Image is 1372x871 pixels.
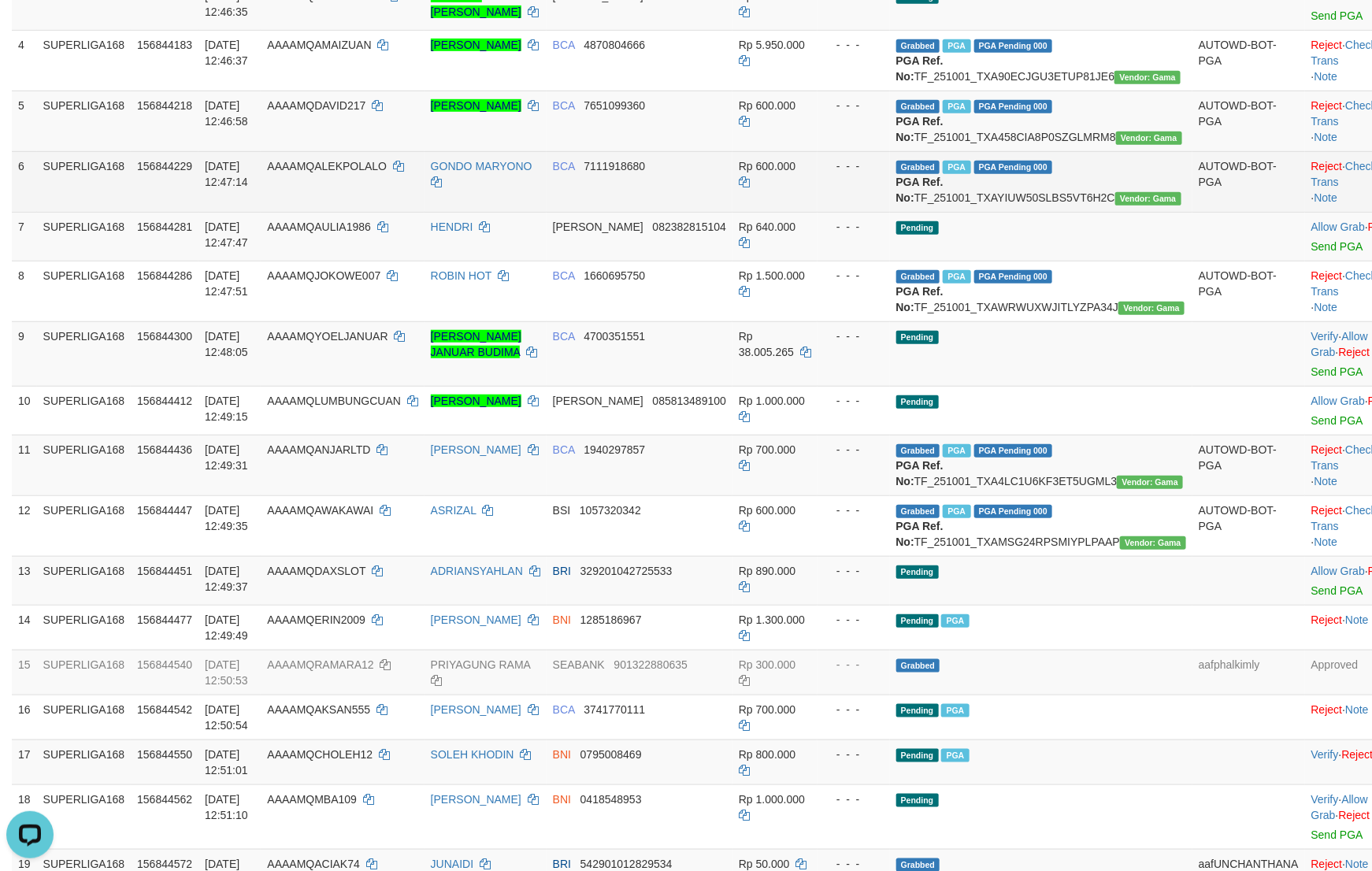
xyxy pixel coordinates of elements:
td: 9 [12,321,37,386]
span: AAAAMQLUMBUNGCUAN [267,395,401,407]
a: Reject [1311,99,1343,112]
span: [DATE] 12:46:37 [205,39,248,67]
span: · [1311,793,1368,821]
a: GONDO MARYONO [431,160,532,172]
span: 156844562 [137,793,192,806]
span: AAAAMQAKSAN555 [267,703,370,716]
td: TF_251001_TXAMSG24RPSMIYPLPAAP [890,495,1192,556]
a: [PERSON_NAME] [431,793,521,806]
span: Marked by aafchhiseyha [941,749,969,762]
a: Reject [1311,269,1343,282]
td: SUPERLIGA168 [37,212,132,261]
span: [DATE] 12:51:01 [205,748,248,776]
div: - - - [824,37,884,53]
td: SUPERLIGA168 [37,386,132,435]
span: 156844218 [137,99,192,112]
span: AAAAMQAWAKAWAI [267,504,373,517]
span: AAAAMQAMAIZUAN [267,39,371,51]
span: Marked by aafsoycanthlai [943,161,970,174]
span: AAAAMQACIAK74 [267,858,360,870]
span: [DATE] 12:47:14 [205,160,248,188]
span: 156844550 [137,748,192,761]
a: Verify [1311,793,1339,806]
span: Vendor URL: https://trx31.1velocity.biz [1118,302,1185,315]
span: Pending [896,749,939,762]
td: SUPERLIGA168 [37,784,132,849]
span: 156844436 [137,443,192,456]
a: JUNAIDI [431,858,473,870]
div: - - - [824,219,884,235]
span: 156844286 [137,269,192,282]
span: Rp 600.000 [739,99,795,112]
span: BCA [553,39,575,51]
td: SUPERLIGA168 [37,261,132,321]
span: AAAAMQERIN2009 [267,613,365,626]
a: Note [1345,703,1369,716]
span: 156844183 [137,39,192,51]
a: Verify [1311,748,1339,761]
span: AAAAMQMBA109 [267,793,357,806]
span: Rp 1.300.000 [739,613,805,626]
td: 6 [12,151,37,212]
a: Reject [1339,346,1370,358]
span: Grabbed [896,39,940,53]
span: [DATE] 12:50:53 [205,658,248,687]
a: [PERSON_NAME] JANUAR BUDIMA [431,330,521,358]
span: · [1311,565,1368,577]
span: Rp 700.000 [739,443,795,456]
div: - - - [824,442,884,458]
span: 156844412 [137,395,192,407]
span: Copy 4700351551 to clipboard [584,330,645,343]
span: Rp 38.005.265 [739,330,794,358]
span: Pending [896,565,939,579]
span: Rp 300.000 [739,658,795,671]
span: Rp 50.000 [739,858,790,870]
span: [PERSON_NAME] [553,221,643,233]
a: Send PGA [1311,584,1363,597]
div: - - - [824,502,884,518]
td: 4 [12,30,37,91]
span: Pending [896,331,939,344]
td: SUPERLIGA168 [37,321,132,386]
a: [PERSON_NAME] [431,99,521,112]
span: Copy 7111918680 to clipboard [584,160,645,172]
a: Allow Grab [1311,330,1368,358]
span: BCA [553,443,575,456]
span: 156844300 [137,330,192,343]
span: Vendor URL: https://trx31.1velocity.biz [1120,536,1186,550]
span: PGA Pending [974,39,1053,53]
span: 156844572 [137,858,192,870]
span: Marked by aafsoycanthlai [943,100,970,113]
span: PGA Pending [974,444,1053,458]
td: SUPERLIGA168 [37,495,132,556]
span: AAAAMQYOELJANUAR [267,330,387,343]
span: Vendor URL: https://trx31.1velocity.biz [1115,192,1181,206]
span: Copy 4870804666 to clipboard [584,39,645,51]
span: Copy 1660695750 to clipboard [584,269,645,282]
td: 18 [12,784,37,849]
span: Rp 640.000 [739,221,795,233]
span: [DATE] 12:46:58 [205,99,248,128]
span: Pending [896,395,939,409]
a: Verify [1311,330,1339,343]
td: 10 [12,386,37,435]
div: - - - [824,657,884,673]
td: 16 [12,695,37,739]
span: Rp 890.000 [739,565,795,577]
span: Grabbed [896,100,940,113]
span: [DATE] 12:49:37 [205,565,248,593]
td: 13 [12,556,37,605]
span: [DATE] 12:49:31 [205,443,248,472]
span: 156844229 [137,160,192,172]
span: BNI [553,793,571,806]
a: Reject [1311,703,1343,716]
span: Copy 7651099360 to clipboard [584,99,645,112]
span: Rp 1.000.000 [739,793,805,806]
span: SEABANK [553,658,605,671]
span: PGA Pending [974,100,1053,113]
span: Copy 1940297857 to clipboard [584,443,645,456]
a: [PERSON_NAME] [431,443,521,456]
td: SUPERLIGA168 [37,435,132,495]
span: BCA [553,330,575,343]
span: · [1311,395,1368,407]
